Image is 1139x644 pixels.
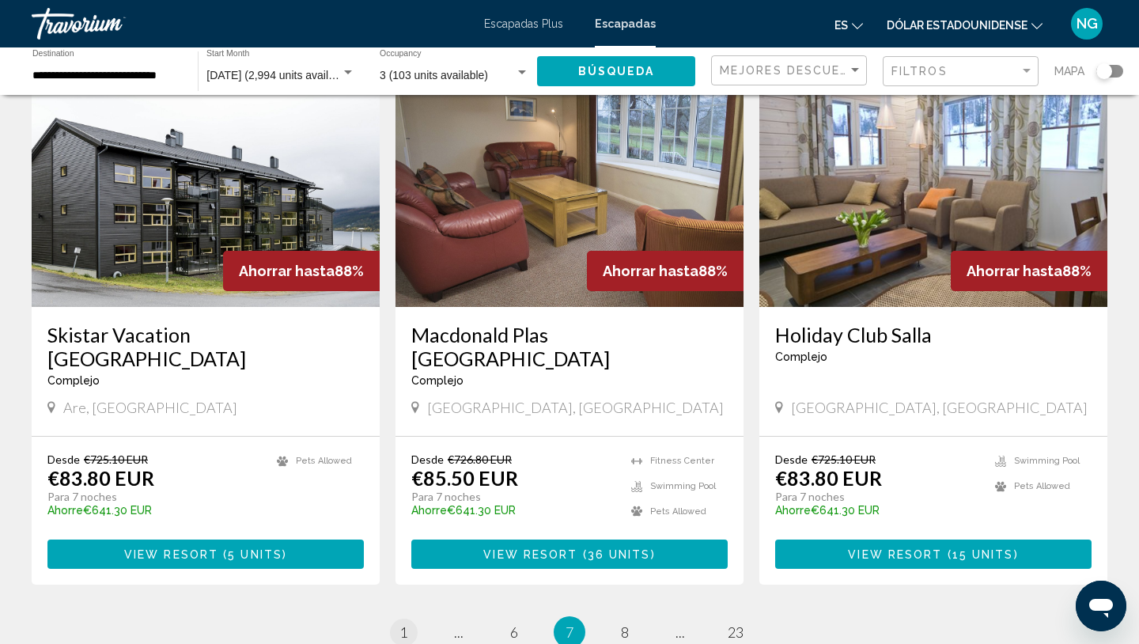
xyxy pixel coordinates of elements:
button: Menú de usuario [1066,7,1107,40]
span: Mapa [1054,60,1084,82]
span: Ahorre [775,504,811,517]
img: DH81E01X.jpg [32,54,380,307]
span: Fitness Center [650,456,714,466]
button: Cambiar moneda [887,13,1043,36]
span: Complejo [775,350,827,363]
span: €725.10 EUR [812,453,876,466]
span: Swimming Pool [650,481,716,491]
span: Ahorrar hasta [239,263,335,279]
p: €85.50 EUR [411,466,518,490]
span: 1 [399,623,407,641]
span: Desde [411,453,444,466]
a: Escapadas Plus [484,17,563,30]
span: Complejo [411,374,464,387]
mat-select: Sort by [720,64,862,78]
span: Are, [GEOGRAPHIC_DATA] [63,399,237,416]
button: Cambiar idioma [834,13,863,36]
p: Para 7 noches [411,490,615,504]
span: [GEOGRAPHIC_DATA], [GEOGRAPHIC_DATA] [427,399,724,416]
span: €725.10 EUR [84,453,148,466]
p: €641.30 EUR [775,504,979,517]
p: €83.80 EUR [775,466,882,490]
span: ( ) [942,548,1018,561]
span: Desde [47,453,80,466]
button: View Resort(15 units) [775,540,1092,569]
span: Pets Allowed [650,506,706,517]
span: 36 units [588,548,651,561]
span: 15 units [952,548,1014,561]
p: Para 7 noches [47,490,261,504]
span: View Resort [124,548,218,561]
font: NG [1077,15,1098,32]
span: Pets Allowed [296,456,352,466]
div: 88% [951,251,1107,291]
a: Skistar Vacation [GEOGRAPHIC_DATA] [47,323,364,370]
p: €83.80 EUR [47,466,154,490]
p: €641.30 EUR [47,504,261,517]
span: 8 [621,623,629,641]
span: View Resort [483,548,577,561]
img: 1846I01X.jpg [395,54,744,307]
span: ... [675,623,685,641]
div: 88% [223,251,380,291]
a: Holiday Club Salla [775,323,1092,347]
font: es [834,19,848,32]
span: ( ) [577,548,655,561]
span: Desde [775,453,808,466]
button: View Resort(36 units) [411,540,728,569]
span: [GEOGRAPHIC_DATA], [GEOGRAPHIC_DATA] [791,399,1088,416]
a: Escapadas [595,17,656,30]
span: Filtros [891,65,948,78]
font: Dólar estadounidense [887,19,1027,32]
span: ... [454,623,464,641]
span: 3 (103 units available) [380,69,488,81]
span: 23 [728,623,744,641]
span: ( ) [218,548,287,561]
span: Ahorre [47,504,83,517]
div: 88% [587,251,744,291]
span: Mejores descuentos [720,64,879,77]
button: View Resort(5 units) [47,540,364,569]
button: Búsqueda [537,56,695,85]
a: Macdonald Plas [GEOGRAPHIC_DATA] [411,323,728,370]
span: 5 units [228,548,282,561]
p: €641.30 EUR [411,504,615,517]
iframe: Botón para iniciar la ventana de mensajería [1076,581,1126,631]
p: Para 7 noches [775,490,979,504]
span: Ahorrar hasta [967,263,1062,279]
a: Travorium [32,8,468,40]
img: 3939I01L.jpg [759,54,1107,307]
span: Ahorre [411,504,447,517]
span: Búsqueda [578,66,655,78]
span: €726.80 EUR [448,453,512,466]
span: Pets Allowed [1014,481,1070,491]
span: [DATE] (2,994 units available) [206,69,353,81]
button: Filter [883,55,1039,88]
span: 7 [566,623,573,641]
span: 6 [510,623,518,641]
span: Swimming Pool [1014,456,1080,466]
span: View Resort [848,548,942,561]
span: Ahorrar hasta [603,263,698,279]
span: Complejo [47,374,100,387]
